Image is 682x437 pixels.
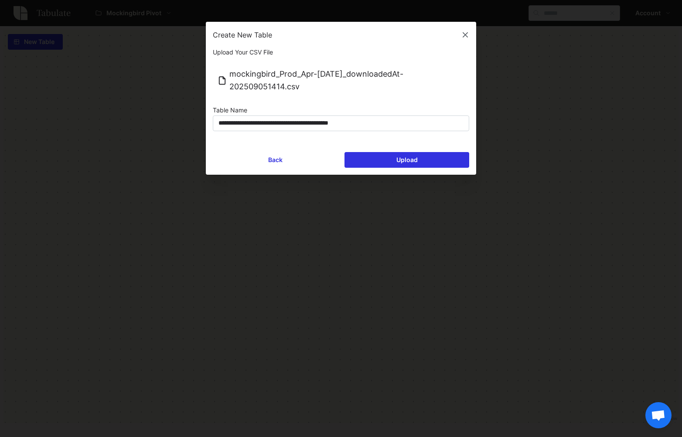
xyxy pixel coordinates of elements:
p: mockingbird_Prod_Apr-[DATE]_downloadedAt-202509051414.csv [229,68,465,93]
label: Table Name [213,105,247,115]
p: Upload Your CSV File [213,48,469,57]
span: Back [268,152,283,167]
h2: Create New Table [213,31,272,38]
div: Open chat [645,402,672,428]
div: Upload [396,157,418,163]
